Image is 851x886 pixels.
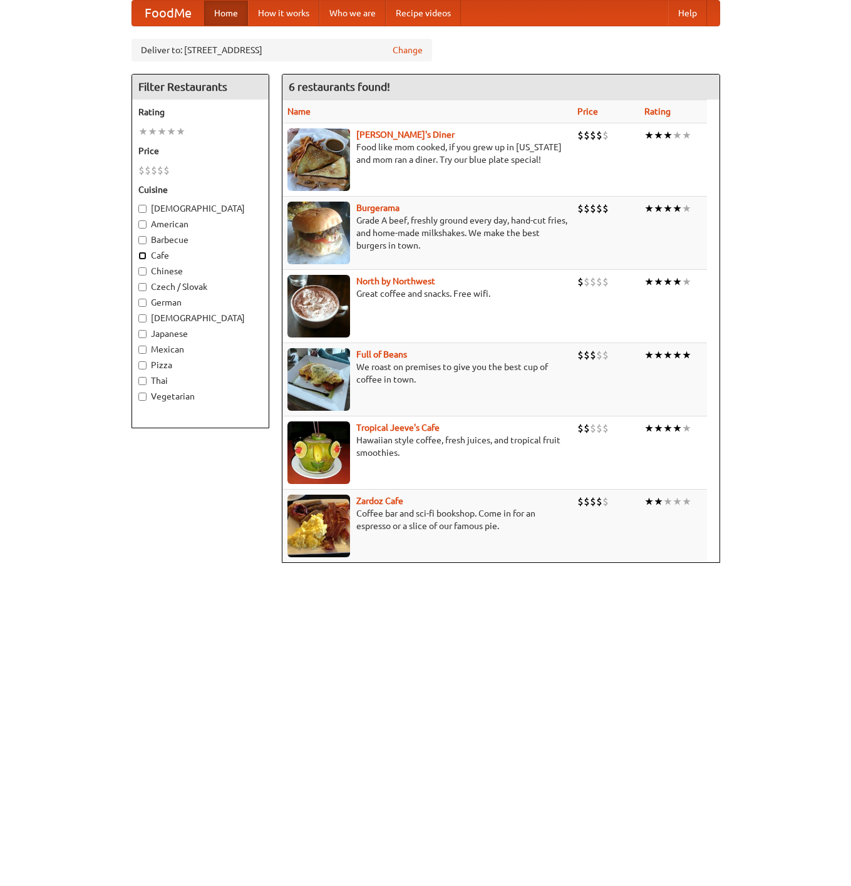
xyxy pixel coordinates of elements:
[644,275,654,289] li: ★
[673,421,682,435] li: ★
[663,348,673,362] li: ★
[287,287,567,300] p: Great coffee and snacks. Free wifi.
[602,128,609,142] li: $
[132,39,432,61] div: Deliver to: [STREET_ADDRESS]
[663,421,673,435] li: ★
[248,1,319,26] a: How it works
[138,106,262,118] h5: Rating
[596,128,602,142] li: $
[356,423,440,433] a: Tropical Jeeve's Cafe
[393,44,423,56] a: Change
[673,128,682,142] li: ★
[356,496,403,506] b: Zardoz Cafe
[138,299,147,307] input: German
[289,81,390,93] ng-pluralize: 6 restaurants found!
[644,128,654,142] li: ★
[138,393,147,401] input: Vegetarian
[682,128,691,142] li: ★
[577,275,584,289] li: $
[602,495,609,508] li: $
[584,128,590,142] li: $
[287,361,567,386] p: We roast on premises to give you the best cup of coffee in town.
[682,348,691,362] li: ★
[356,203,400,213] b: Burgerama
[138,346,147,354] input: Mexican
[138,220,147,229] input: American
[287,128,350,191] img: sallys.jpg
[577,421,584,435] li: $
[157,125,167,138] li: ★
[138,236,147,244] input: Barbecue
[287,495,350,557] img: zardoz.jpg
[673,202,682,215] li: ★
[138,163,145,177] li: $
[663,202,673,215] li: ★
[682,421,691,435] li: ★
[148,125,157,138] li: ★
[132,75,269,100] h4: Filter Restaurants
[356,130,455,140] a: [PERSON_NAME]'s Diner
[584,421,590,435] li: $
[287,214,567,252] p: Grade A beef, freshly ground every day, hand-cut fries, and home-made milkshakes. We make the bes...
[138,330,147,338] input: Japanese
[138,314,147,322] input: [DEMOGRAPHIC_DATA]
[584,275,590,289] li: $
[287,202,350,264] img: burgerama.jpg
[138,343,262,356] label: Mexican
[644,202,654,215] li: ★
[590,275,596,289] li: $
[287,106,311,116] a: Name
[673,348,682,362] li: ★
[319,1,386,26] a: Who we are
[668,1,707,26] a: Help
[682,275,691,289] li: ★
[644,421,654,435] li: ★
[138,205,147,213] input: [DEMOGRAPHIC_DATA]
[654,348,663,362] li: ★
[596,202,602,215] li: $
[644,106,671,116] a: Rating
[138,281,262,293] label: Czech / Slovak
[590,421,596,435] li: $
[138,359,262,371] label: Pizza
[287,348,350,411] img: beans.jpg
[356,349,407,359] b: Full of Beans
[138,377,147,385] input: Thai
[577,495,584,508] li: $
[663,128,673,142] li: ★
[654,202,663,215] li: ★
[167,125,176,138] li: ★
[138,252,147,260] input: Cafe
[287,507,567,532] p: Coffee bar and sci-fi bookshop. Come in for an espresso or a slice of our famous pie.
[138,249,262,262] label: Cafe
[132,1,204,26] a: FoodMe
[584,202,590,215] li: $
[590,202,596,215] li: $
[138,265,262,277] label: Chinese
[596,421,602,435] li: $
[673,275,682,289] li: ★
[151,163,157,177] li: $
[176,125,185,138] li: ★
[138,283,147,291] input: Czech / Slovak
[590,348,596,362] li: $
[654,421,663,435] li: ★
[138,202,262,215] label: [DEMOGRAPHIC_DATA]
[577,128,584,142] li: $
[654,275,663,289] li: ★
[138,327,262,340] label: Japanese
[138,267,147,276] input: Chinese
[163,163,170,177] li: $
[287,434,567,459] p: Hawaiian style coffee, fresh juices, and tropical fruit smoothies.
[577,202,584,215] li: $
[577,348,584,362] li: $
[138,183,262,196] h5: Cuisine
[584,348,590,362] li: $
[644,495,654,508] li: ★
[356,276,435,286] a: North by Northwest
[654,495,663,508] li: ★
[602,421,609,435] li: $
